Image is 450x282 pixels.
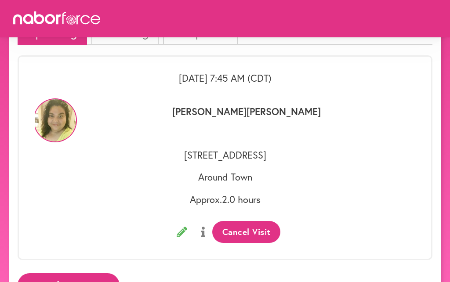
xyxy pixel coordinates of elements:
p: [STREET_ADDRESS] [35,149,415,161]
p: Around Town [35,171,415,183]
p: Approx. 2.0 hours [35,194,415,205]
button: Cancel Visit [212,221,280,243]
p: [PERSON_NAME] [PERSON_NAME] [78,106,415,139]
span: [DATE] 7:45 AM (CDT) [179,72,272,84]
img: 52IDxCGOQJeqLT4bjJ27 [33,98,77,142]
